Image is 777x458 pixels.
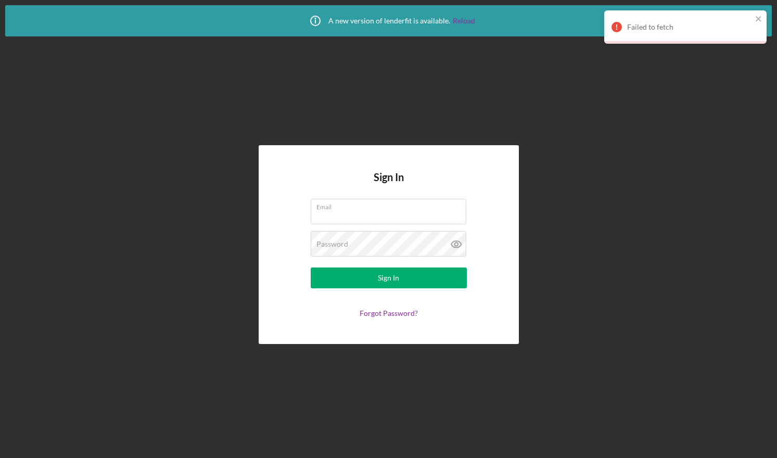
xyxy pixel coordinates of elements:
label: Email [316,199,466,211]
h4: Sign In [374,171,404,199]
a: Forgot Password? [360,309,418,317]
div: Failed to fetch [627,23,752,31]
a: Reload [453,17,475,25]
button: close [755,15,762,24]
button: Sign In [311,268,467,288]
label: Password [316,240,348,248]
div: A new version of lenderfit is available. [302,8,475,34]
div: Sign In [378,268,399,288]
